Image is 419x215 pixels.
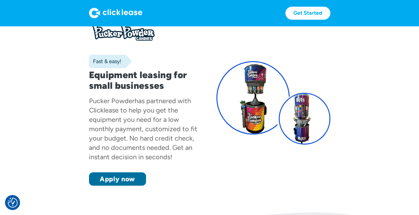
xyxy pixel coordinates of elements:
[89,97,197,161] div: has partnered with Clicklease to help you get the equipment you need for a low monthly payment, c...
[89,8,142,18] img: Logo
[89,69,203,91] h1: Equipment leasing for small businesses
[89,58,121,65] div: Fast & easy!
[89,97,135,105] div: Pucker Powder
[8,198,18,208] button: Consent Preferences
[89,172,146,186] a: Apply now
[8,198,18,208] img: Revisit consent button
[285,7,330,20] a: Get Started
